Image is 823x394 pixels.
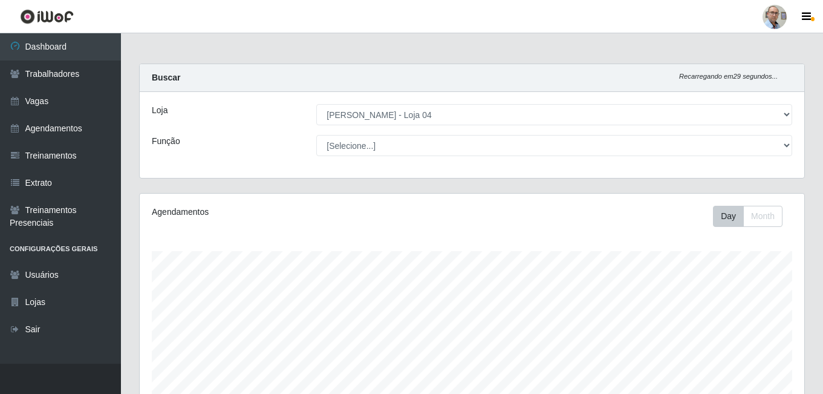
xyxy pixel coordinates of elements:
[713,206,792,227] div: Toolbar with button groups
[152,73,180,82] strong: Buscar
[20,9,74,24] img: CoreUI Logo
[152,206,408,218] div: Agendamentos
[152,135,180,148] label: Função
[679,73,778,80] i: Recarregando em 29 segundos...
[743,206,782,227] button: Month
[152,104,168,117] label: Loja
[713,206,744,227] button: Day
[713,206,782,227] div: First group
